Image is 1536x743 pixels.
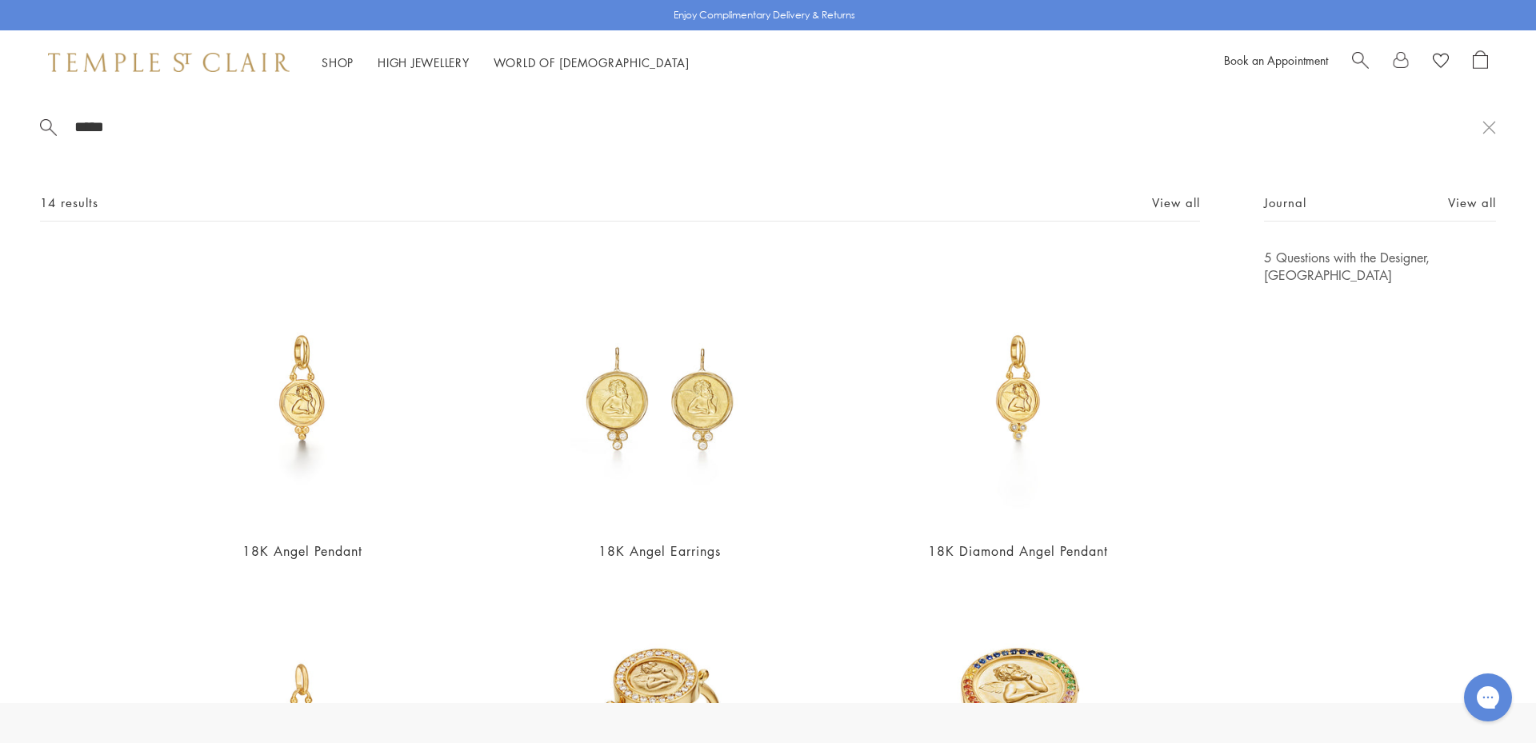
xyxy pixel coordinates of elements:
a: 18K Angel Earrings [598,542,721,560]
img: 18K Angel Earrings [521,249,798,526]
a: High JewelleryHigh Jewellery [378,54,470,70]
a: 5 Questions with the Designer, [GEOGRAPHIC_DATA] [1264,249,1496,284]
img: AP10-DIGRN [879,249,1157,526]
a: 18K Angel Pendant [242,542,362,560]
a: Search [1352,50,1369,74]
a: View all [1152,194,1200,211]
a: View Wishlist [1433,50,1449,74]
span: 14 results [40,193,98,213]
iframe: Gorgias live chat messenger [1456,668,1520,727]
a: 18K Diamond Angel Pendant [928,542,1108,560]
span: Journal [1264,193,1306,213]
p: Enjoy Complimentary Delivery & Returns [674,7,855,23]
a: World of [DEMOGRAPHIC_DATA]World of [DEMOGRAPHIC_DATA] [494,54,690,70]
nav: Main navigation [322,53,690,73]
img: Temple St. Clair [48,53,290,72]
img: AP10-BEZGRN [163,249,441,526]
a: Open Shopping Bag [1473,50,1488,74]
a: View all [1448,194,1496,211]
a: Book an Appointment [1224,52,1328,68]
a: ShopShop [322,54,354,70]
